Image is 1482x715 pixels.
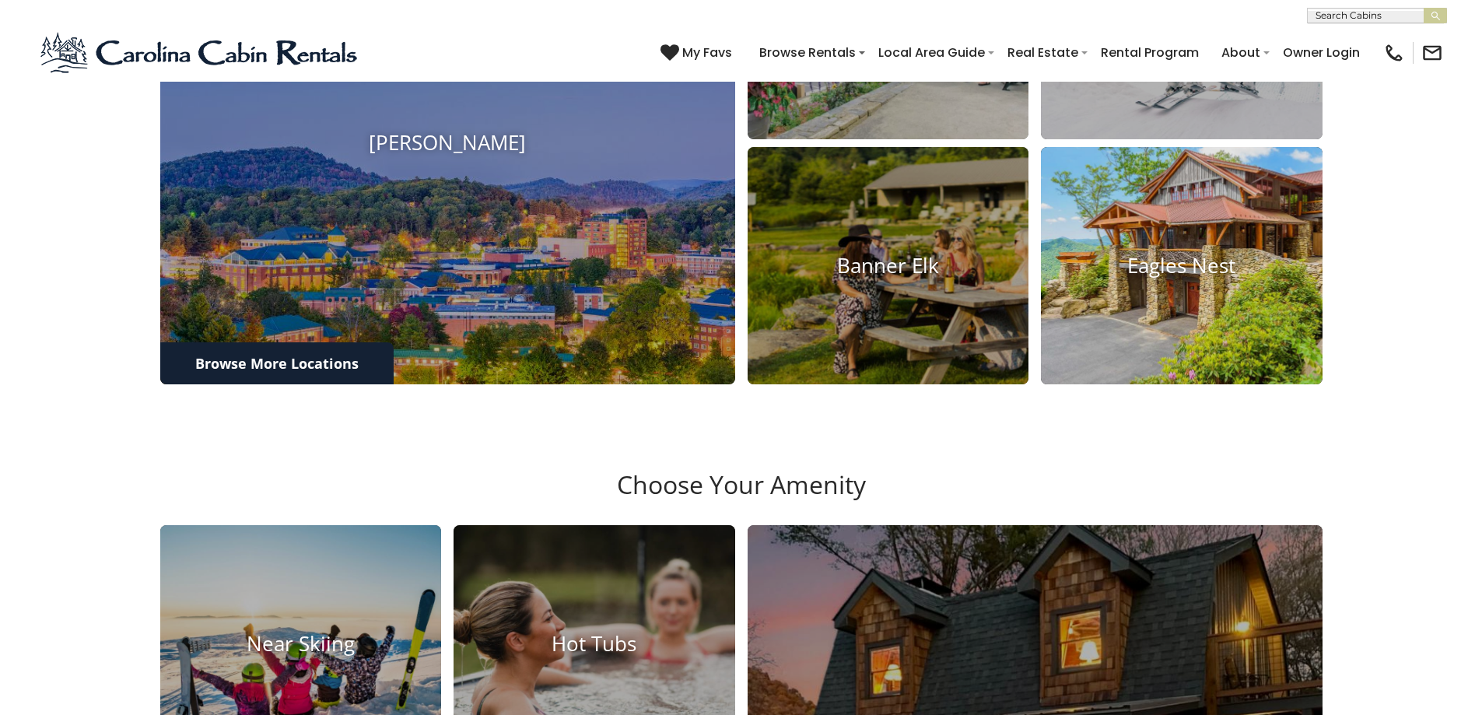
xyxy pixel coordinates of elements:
a: Banner Elk [748,147,1029,385]
h4: Banner Elk [748,254,1029,278]
a: Owner Login [1275,39,1368,66]
a: About [1214,39,1268,66]
a: My Favs [660,43,736,63]
a: Eagles Nest [1041,147,1323,385]
span: My Favs [682,43,732,62]
a: Local Area Guide [871,39,993,66]
h4: Near Skiing [160,632,442,656]
a: Real Estate [1000,39,1086,66]
a: Rental Program [1093,39,1207,66]
h4: Eagles Nest [1041,254,1323,278]
a: Browse Rentals [752,39,864,66]
h4: Hot Tubs [454,632,735,656]
h3: Choose Your Amenity [158,470,1325,524]
img: mail-regular-black.png [1421,42,1443,64]
h4: [PERSON_NAME] [160,131,735,155]
img: Blue-2.png [39,30,362,76]
a: Browse More Locations [160,342,394,384]
img: phone-regular-black.png [1383,42,1405,64]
